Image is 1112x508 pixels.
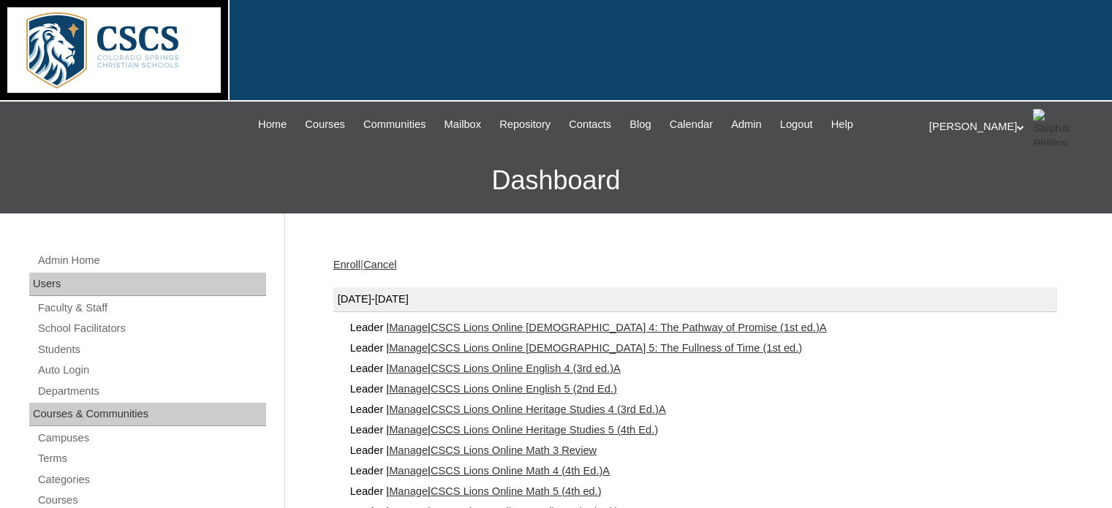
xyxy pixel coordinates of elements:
[431,485,602,497] a: CSCS Lions Online Math 5 (4th ed.)
[389,485,428,497] a: Manage
[258,116,287,133] span: Home
[1033,109,1070,145] img: Stephanie Phillips
[363,116,426,133] span: Communities
[305,116,345,133] span: Courses
[333,259,360,270] a: Enroll
[431,383,617,395] a: CSCS Lions Online English 5 (2nd Ed.)
[622,116,658,133] a: Blog
[389,403,428,415] a: Manage
[431,465,610,477] a: CSCS Lions Online Math 4 (4th Ed.)A
[773,116,820,133] a: Logout
[29,273,266,296] div: Users
[389,424,428,436] a: Manage
[37,251,266,270] a: Admin Home
[445,116,482,133] span: Mailbox
[333,257,1057,273] div: |
[561,116,619,133] a: Contacts
[389,465,428,477] a: Manage
[492,116,558,133] a: Repository
[348,358,1057,379] div: Leader | |
[389,322,428,333] a: Manage
[348,440,1057,460] div: Leader | |
[431,424,658,436] a: CSCS Lions Online Heritage Studies 5 (4th Ed.)
[7,7,221,93] img: logo-white.png
[348,317,1057,338] div: Leader | |
[37,382,266,401] a: Departments
[389,444,428,456] a: Manage
[37,361,266,379] a: Auto Login
[437,116,489,133] a: Mailbox
[431,403,666,415] a: CSCS Lions Online Heritage Studies 4 (3rd Ed.)A
[929,109,1097,145] div: [PERSON_NAME]
[569,116,611,133] span: Contacts
[37,341,266,359] a: Students
[670,116,713,133] span: Calendar
[389,342,428,354] a: Manage
[499,116,551,133] span: Repository
[431,342,802,354] a: CSCS Lions Online [DEMOGRAPHIC_DATA] 5: The Fullness of Time (1st ed.)
[37,429,266,447] a: Campuses
[780,116,813,133] span: Logout
[831,116,853,133] span: Help
[363,259,397,270] a: Cancel
[298,116,352,133] a: Courses
[389,383,428,395] a: Manage
[348,481,1057,501] div: Leader | |
[7,148,1105,213] h3: Dashboard
[724,116,769,133] a: Admin
[431,322,827,333] a: CSCS Lions Online [DEMOGRAPHIC_DATA] 4: The Pathway of Promise (1st ed.)A
[389,363,428,374] a: Manage
[29,403,266,426] div: Courses & Communities
[251,116,294,133] a: Home
[431,444,597,456] a: CSCS Lions Online Math 3 Review
[348,460,1057,481] div: Leader | |
[333,287,1057,312] div: [DATE]-[DATE]
[629,116,651,133] span: Blog
[731,116,762,133] span: Admin
[348,399,1057,420] div: Leader | |
[348,420,1057,440] div: Leader | |
[37,471,266,489] a: Categories
[356,116,434,133] a: Communities
[662,116,720,133] a: Calendar
[348,338,1057,358] div: Leader | |
[37,319,266,338] a: School Facilitators
[348,379,1057,399] div: Leader | |
[37,299,266,317] a: Faculty & Staff
[37,450,266,468] a: Terms
[824,116,861,133] a: Help
[431,363,621,374] a: CSCS Lions Online English 4 (3rd ed.)A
